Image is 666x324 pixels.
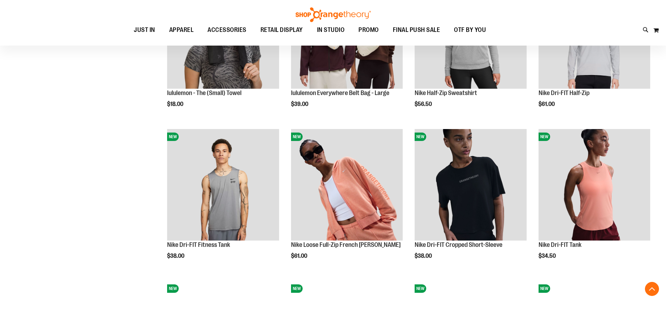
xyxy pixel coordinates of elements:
span: NEW [167,284,179,293]
a: APPAREL [162,22,201,38]
span: $18.00 [167,101,184,107]
div: product [288,126,406,277]
a: lululemon Everywhere Belt Bag - Large [291,89,389,96]
span: $61.00 [291,253,308,259]
span: RETAIL DISPLAY [261,22,303,38]
a: Nike Dri-FIT Cropped Short-SleeveNEW [415,129,526,242]
span: NEW [291,284,303,293]
img: Nike Loose Full-Zip French Terry Hoodie [291,129,403,241]
span: $39.00 [291,101,309,107]
span: NEW [539,133,550,141]
div: product [411,126,530,277]
span: ACCESSORIES [207,22,246,38]
a: Nike Half-Zip Sweatshirt [415,89,477,96]
a: PROMO [351,22,386,38]
a: Nike Dri-FIT Cropped Short-Sleeve [415,241,502,248]
div: product [164,126,282,277]
a: JUST IN [127,22,162,38]
span: $61.00 [539,101,556,107]
a: Nike Dri-FIT Tank [539,241,581,248]
a: Nike Loose Full-Zip French Terry HoodieNEW [291,129,403,242]
a: lululemon - The (Small) Towel [167,89,242,96]
span: $38.00 [415,253,433,259]
a: ACCESSORIES [200,22,253,38]
a: Nike Dri-FIT Half-Zip [539,89,589,96]
span: NEW [415,284,426,293]
span: OTF BY YOU [454,22,486,38]
a: RETAIL DISPLAY [253,22,310,38]
div: product [535,126,654,277]
img: Shop Orangetheory [295,7,372,22]
span: NEW [415,133,426,141]
a: Nike Dri-FIT TankNEW [539,129,650,242]
a: Nike Dri-FIT Fitness TankNEW [167,129,279,242]
span: $56.50 [415,101,433,107]
img: Nike Dri-FIT Cropped Short-Sleeve [415,129,526,241]
span: FINAL PUSH SALE [393,22,440,38]
a: OTF BY YOU [447,22,493,38]
img: Nike Dri-FIT Tank [539,129,650,241]
span: $38.00 [167,253,185,259]
img: Nike Dri-FIT Fitness Tank [167,129,279,241]
span: JUST IN [134,22,155,38]
span: $34.50 [539,253,557,259]
span: NEW [167,133,179,141]
a: FINAL PUSH SALE [386,22,447,38]
a: IN STUDIO [310,22,352,38]
span: IN STUDIO [317,22,345,38]
span: NEW [539,284,550,293]
button: Back To Top [645,282,659,296]
a: Nike Loose Full-Zip French [PERSON_NAME] [291,241,401,248]
span: NEW [291,133,303,141]
span: PROMO [358,22,379,38]
span: APPAREL [169,22,194,38]
a: Nike Dri-FIT Fitness Tank [167,241,230,248]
